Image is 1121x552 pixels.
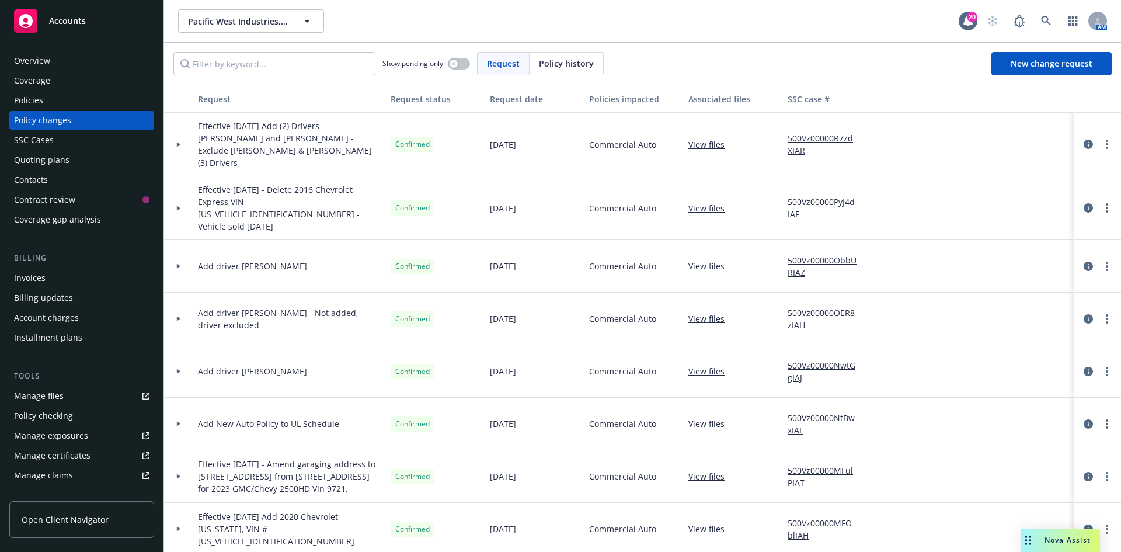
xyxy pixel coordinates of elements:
[9,407,154,425] a: Policy checking
[9,131,154,150] a: SSC Cases
[193,85,386,113] button: Request
[14,131,54,150] div: SSC Cases
[164,176,193,240] div: Toggle Row Expanded
[1100,201,1114,215] a: more
[490,260,516,272] span: [DATE]
[9,466,154,485] a: Manage claims
[14,446,90,465] div: Manage certificates
[9,370,154,382] div: Tools
[783,85,871,113] button: SSC case #
[490,470,516,482] span: [DATE]
[589,202,656,214] span: Commercial Auto
[22,513,109,526] span: Open Client Navigator
[198,307,381,331] span: Add driver [PERSON_NAME] - Not added, driver excluded
[14,308,79,327] div: Account charges
[981,9,1004,33] a: Start snowing
[1081,522,1095,536] a: circleInformation
[1021,529,1100,552] button: Nova Assist
[684,85,783,113] button: Associated files
[589,260,656,272] span: Commercial Auto
[198,183,381,232] span: Effective [DATE] - Delete 2016 Chevrolet Express VIN [US_VEHICLE_IDENTIFICATION_NUMBER] - Vehicle...
[1100,364,1114,379] a: more
[198,365,307,377] span: Add driver [PERSON_NAME]
[9,71,154,90] a: Coverage
[1081,470,1095,484] a: circleInformation
[688,260,734,272] a: View files
[14,51,50,70] div: Overview
[589,138,656,151] span: Commercial Auto
[14,289,73,307] div: Billing updates
[589,365,656,377] span: Commercial Auto
[14,171,48,189] div: Contacts
[14,210,101,229] div: Coverage gap analysis
[1021,529,1035,552] div: Drag to move
[589,470,656,482] span: Commercial Auto
[589,93,679,105] div: Policies impacted
[14,190,75,209] div: Contract review
[485,85,584,113] button: Request date
[1100,312,1114,326] a: more
[788,254,866,279] a: 500Vz00000ObbURIAZ
[14,328,82,347] div: Installment plans
[386,85,485,113] button: Request status
[164,293,193,345] div: Toggle Row Expanded
[1100,522,1114,536] a: more
[1081,364,1095,379] a: circleInformation
[788,132,866,157] a: 500Vz00000R7zdXIAR
[391,93,481,105] div: Request status
[1081,312,1095,326] a: circleInformation
[395,139,430,150] span: Confirmed
[178,9,324,33] button: Pacific West Industries, Inc.
[9,151,154,169] a: Quoting plans
[9,446,154,465] a: Manage certificates
[14,151,69,169] div: Quoting plans
[164,345,193,398] div: Toggle Row Expanded
[395,203,430,213] span: Confirmed
[164,240,193,293] div: Toggle Row Expanded
[14,486,69,505] div: Manage BORs
[198,120,381,169] span: Effective [DATE] Add (2) Drivers [PERSON_NAME] and [PERSON_NAME] - Exclude [PERSON_NAME] & [PERSO...
[1081,201,1095,215] a: circleInformation
[688,418,734,430] a: View files
[1035,9,1058,33] a: Search
[14,426,88,445] div: Manage exposures
[14,111,71,130] div: Policy changes
[9,269,154,287] a: Invoices
[9,5,154,37] a: Accounts
[589,313,656,325] span: Commercial Auto
[490,202,516,214] span: [DATE]
[490,138,516,151] span: [DATE]
[688,138,734,151] a: View files
[9,426,154,445] a: Manage exposures
[188,15,289,27] span: Pacific West Industries, Inc.
[198,260,307,272] span: Add driver [PERSON_NAME]
[395,366,430,377] span: Confirmed
[991,52,1112,75] a: New change request
[395,314,430,324] span: Confirmed
[198,93,381,105] div: Request
[9,171,154,189] a: Contacts
[49,16,86,26] span: Accounts
[1081,259,1095,273] a: circleInformation
[788,412,866,436] a: 500Vz00000NtBwxIAF
[1061,9,1085,33] a: Switch app
[14,466,73,485] div: Manage claims
[9,486,154,505] a: Manage BORs
[490,365,516,377] span: [DATE]
[9,252,154,264] div: Billing
[788,93,866,105] div: SSC case #
[1100,137,1114,151] a: more
[14,407,73,425] div: Policy checking
[14,71,50,90] div: Coverage
[198,458,381,495] span: Effective [DATE] - Amend garaging address to [STREET_ADDRESS] from [STREET_ADDRESS] for 2023 GMC/...
[164,113,193,176] div: Toggle Row Expanded
[788,307,866,331] a: 500Vz00000OER8zIAH
[1011,58,1092,69] span: New change request
[490,93,580,105] div: Request date
[539,57,594,70] span: Policy history
[1081,417,1095,431] a: circleInformation
[164,398,193,450] div: Toggle Row Expanded
[198,418,339,430] span: Add New Auto Policy to UL Schedule
[14,269,46,287] div: Invoices
[589,523,656,535] span: Commercial Auto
